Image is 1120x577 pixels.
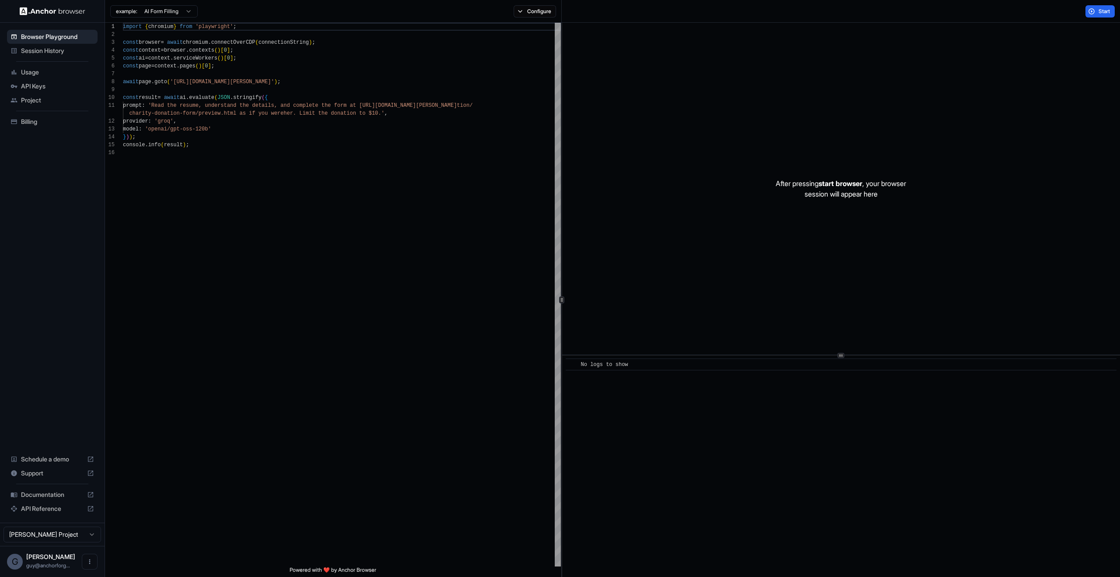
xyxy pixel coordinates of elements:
span: ; [230,47,233,53]
span: ) [126,134,129,140]
span: Billing [21,117,94,126]
span: charity-donation-form/preview.html as if you were [129,110,283,116]
span: { [265,95,268,101]
span: ; [312,39,315,46]
span: page [139,63,151,69]
span: Guy Ben Simhon [26,553,75,560]
div: Billing [7,115,98,129]
span: from [180,24,192,30]
span: } [173,24,176,30]
div: 7 [105,70,115,78]
span: goto [154,79,167,85]
span: Usage [21,68,94,77]
span: . [170,55,173,61]
span: context [154,63,176,69]
span: ; [211,63,214,69]
span: ; [233,55,236,61]
span: ( [214,47,217,53]
span: await [123,79,139,85]
span: = [145,55,148,61]
div: 15 [105,141,115,149]
span: serviceWorkers [173,55,217,61]
span: } [123,134,126,140]
span: = [161,47,164,53]
span: context [148,55,170,61]
span: await [167,39,183,46]
span: ) [217,47,220,53]
div: API Reference [7,502,98,516]
span: start browser [819,179,862,188]
span: her. Limit the donation to $10.' [283,110,384,116]
span: stringify [233,95,262,101]
span: Powered with ❤️ by Anchor Browser [290,566,376,577]
span: ; [186,142,189,148]
span: ; [277,79,280,85]
span: pages [180,63,196,69]
div: 6 [105,62,115,70]
span: connectionString [259,39,309,46]
span: Schedule a demo [21,455,84,464]
span: . [186,95,189,101]
span: API Reference [21,504,84,513]
span: lete the form at [URL][DOMAIN_NAME][PERSON_NAME] [306,102,457,109]
span: , [385,110,388,116]
div: Session History [7,44,98,58]
span: ( [167,79,170,85]
span: result [139,95,157,101]
span: evaluate [189,95,214,101]
span: . [176,63,179,69]
button: Open menu [82,554,98,570]
span: model [123,126,139,132]
div: G [7,554,23,570]
img: Anchor Logo [20,7,85,15]
span: ) [220,55,224,61]
div: 11 [105,102,115,109]
span: ​ [570,360,574,369]
span: ] [208,63,211,69]
span: = [157,95,161,101]
span: page [139,79,151,85]
span: Support [21,469,84,478]
span: 0 [205,63,208,69]
span: const [123,47,139,53]
span: : [148,118,151,124]
span: tion/ [457,102,472,109]
span: 0 [227,55,230,61]
span: ) [309,39,312,46]
div: Documentation [7,488,98,502]
div: 4 [105,46,115,54]
span: { [145,24,148,30]
span: provider [123,118,148,124]
div: 5 [105,54,115,62]
div: 16 [105,149,115,157]
span: Browser Playground [21,32,94,41]
span: ( [214,95,217,101]
span: ai [180,95,186,101]
span: guy@anchorforge.io [26,562,70,569]
span: ) [129,134,132,140]
span: 0 [224,47,227,53]
span: . [186,47,189,53]
span: ) [274,79,277,85]
span: ai [139,55,145,61]
span: . [145,142,148,148]
span: result [164,142,183,148]
div: Support [7,466,98,480]
span: context [139,47,161,53]
span: chromium [183,39,208,46]
span: prompt [123,102,142,109]
span: = [161,39,164,46]
span: 'Read the resume, understand the details, and comp [148,102,306,109]
span: . [230,95,233,101]
span: . [208,39,211,46]
button: Start [1085,5,1115,18]
div: 9 [105,86,115,94]
span: ; [133,134,136,140]
span: const [123,39,139,46]
div: 10 [105,94,115,102]
span: browser [164,47,186,53]
span: '[URL][DOMAIN_NAME][PERSON_NAME]' [170,79,274,85]
span: ] [230,55,233,61]
div: 13 [105,125,115,133]
span: import [123,24,142,30]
